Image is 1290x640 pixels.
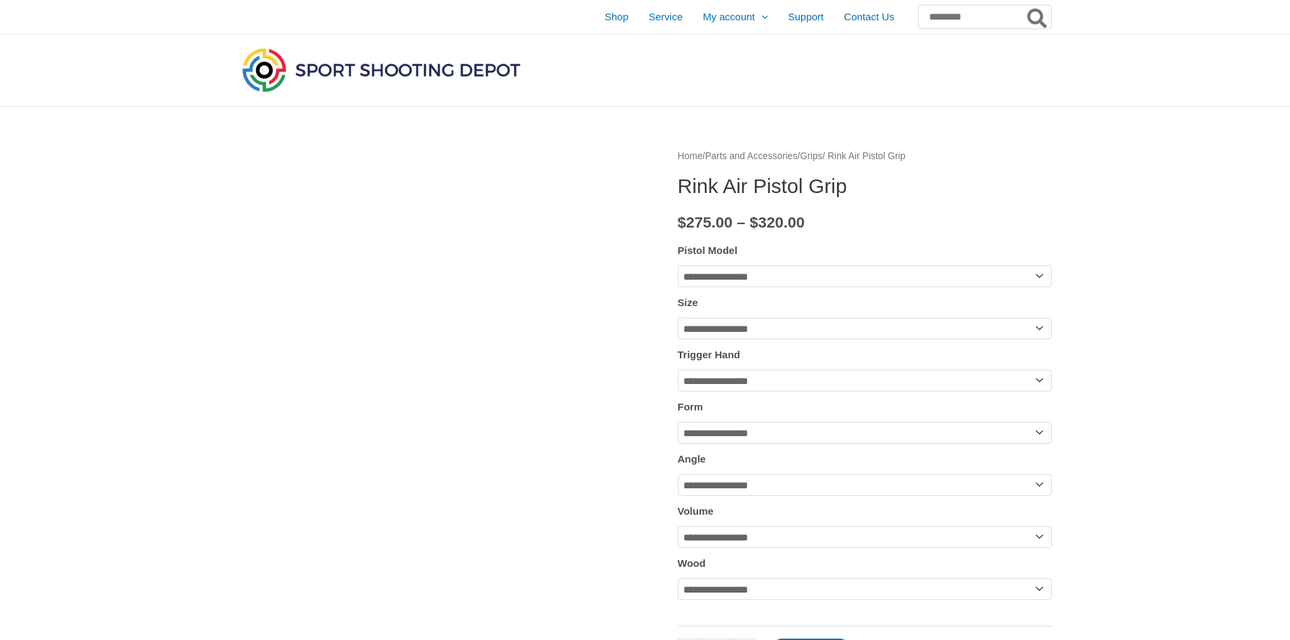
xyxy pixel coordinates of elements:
[750,214,804,231] bdi: 320.00
[678,505,714,517] label: Volume
[750,214,758,231] span: $
[678,244,737,256] label: Pistol Model
[678,401,704,412] label: Form
[678,148,1052,165] nav: Breadcrumb
[1025,5,1051,28] button: Search
[678,214,733,231] bdi: 275.00
[737,214,746,231] span: –
[678,349,741,360] label: Trigger Hand
[678,214,687,231] span: $
[705,151,798,161] a: Parts and Accessories
[239,45,523,95] img: Sport Shooting Depot
[800,151,823,161] a: Grips
[678,453,706,465] label: Angle
[678,297,698,308] label: Size
[678,174,1052,198] h1: Rink Air Pistol Grip
[678,557,706,569] label: Wood
[678,151,703,161] a: Home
